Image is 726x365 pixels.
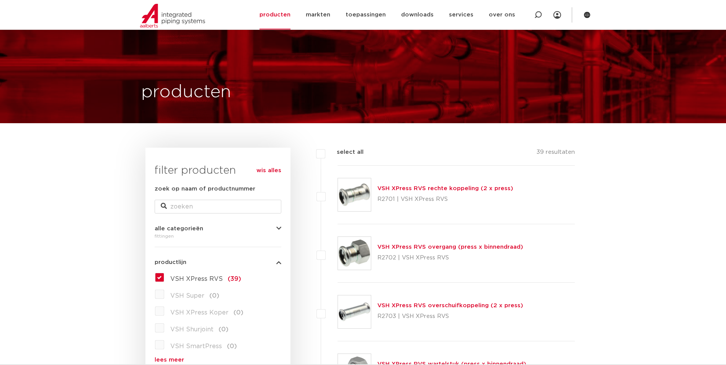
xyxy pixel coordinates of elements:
[377,303,523,308] a: VSH XPress RVS overschuifkoppeling (2 x press)
[155,226,203,231] span: alle categorieën
[170,293,204,299] span: VSH Super
[338,178,371,211] img: Thumbnail for VSH XPress RVS rechte koppeling (2 x press)
[170,343,222,349] span: VSH SmartPress
[537,148,575,160] p: 39 resultaten
[338,237,371,270] img: Thumbnail for VSH XPress RVS overgang (press x binnendraad)
[155,163,281,178] h3: filter producten
[209,293,219,299] span: (0)
[338,295,371,328] img: Thumbnail for VSH XPress RVS overschuifkoppeling (2 x press)
[141,80,231,104] h1: producten
[155,200,281,213] input: zoeken
[155,226,281,231] button: alle categorieën
[155,259,281,265] button: productlijn
[553,7,561,23] div: my IPS
[170,310,228,316] span: VSH XPress Koper
[155,357,281,363] a: lees meer
[377,244,523,250] a: VSH XPress RVS overgang (press x binnendraad)
[228,276,241,282] span: (39)
[227,343,237,349] span: (0)
[155,184,255,194] label: zoek op naam of productnummer
[377,252,523,264] p: R2702 | VSH XPress RVS
[170,276,223,282] span: VSH XPress RVS
[155,231,281,241] div: fittingen
[256,166,281,175] a: wis alles
[219,326,228,332] span: (0)
[325,148,364,157] label: select all
[377,193,513,205] p: R2701 | VSH XPress RVS
[170,326,214,332] span: VSH Shurjoint
[155,259,186,265] span: productlijn
[233,310,243,316] span: (0)
[377,186,513,191] a: VSH XPress RVS rechte koppeling (2 x press)
[377,310,523,323] p: R2703 | VSH XPress RVS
